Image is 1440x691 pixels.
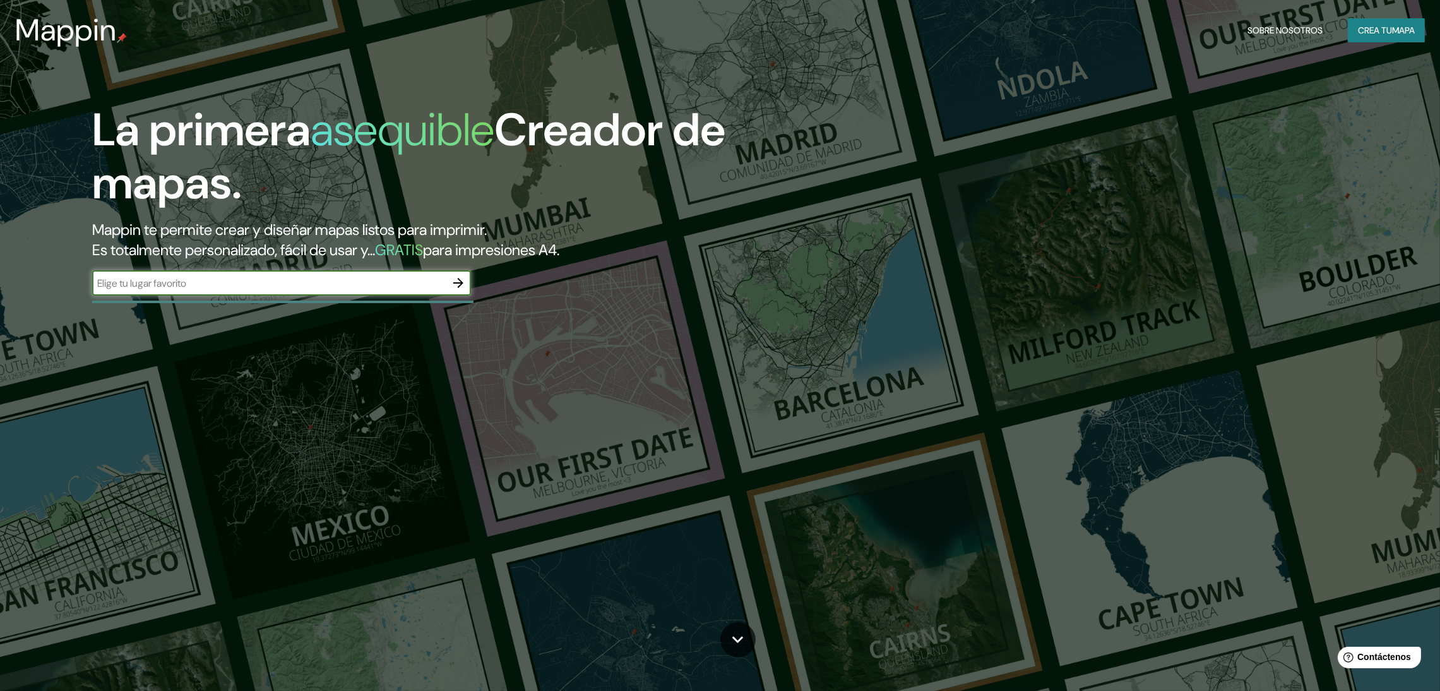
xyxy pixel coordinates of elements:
[1247,25,1323,36] font: Sobre nosotros
[1348,18,1425,42] button: Crea tumapa
[92,100,311,159] font: La primera
[311,100,494,159] font: asequible
[375,240,423,260] font: GRATIS
[92,220,487,239] font: Mappin te permite crear y diseñar mapas listos para imprimir.
[1392,25,1415,36] font: mapa
[1242,18,1328,42] button: Sobre nosotros
[1358,25,1392,36] font: Crea tu
[92,240,375,260] font: Es totalmente personalizado, fácil de usar y...
[117,33,127,43] img: pin de mapeo
[423,240,559,260] font: para impresiones A4.
[1328,642,1426,677] iframe: Lanzador de widgets de ayuda
[15,10,117,50] font: Mappin
[92,276,446,291] input: Elige tu lugar favorito
[92,100,725,212] font: Creador de mapas.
